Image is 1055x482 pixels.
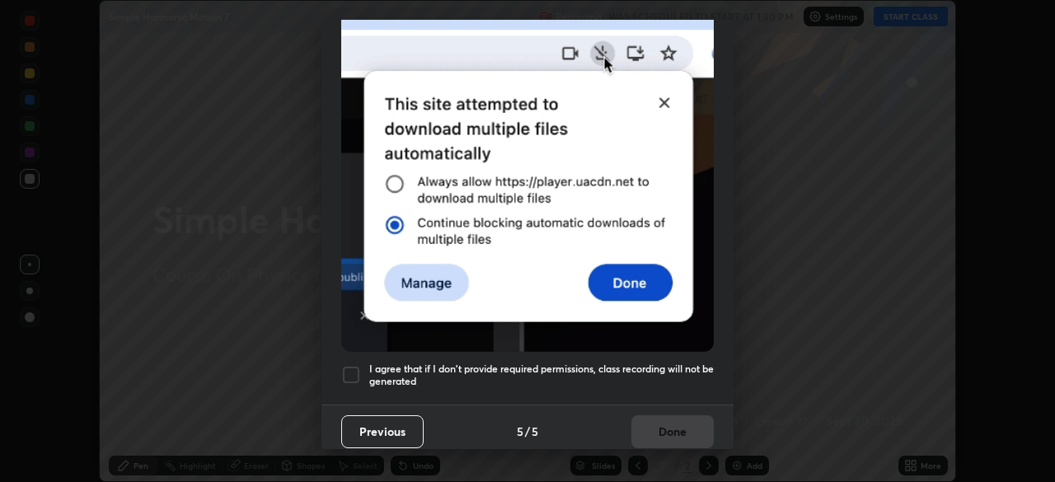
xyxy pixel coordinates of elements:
[525,423,530,440] h4: /
[341,415,424,448] button: Previous
[517,423,523,440] h4: 5
[369,363,714,388] h5: I agree that if I don't provide required permissions, class recording will not be generated
[532,423,538,440] h4: 5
